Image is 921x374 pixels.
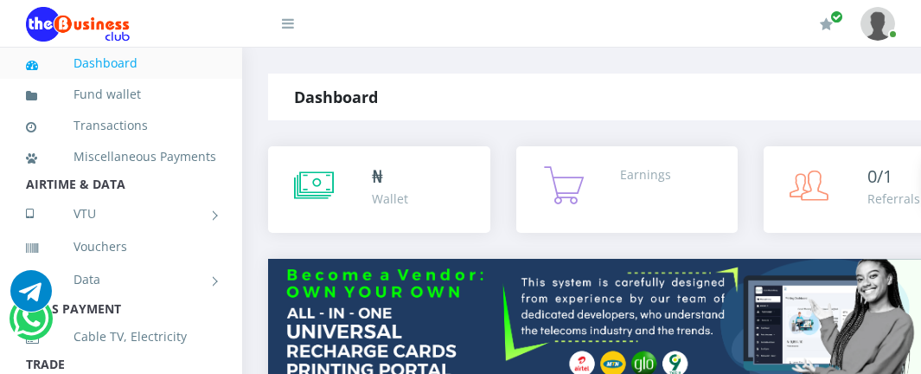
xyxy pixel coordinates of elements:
[10,283,52,312] a: Chat for support
[372,164,408,190] div: ₦
[13,311,48,339] a: Chat for support
[830,10,843,23] span: Renew/Upgrade Subscription
[620,165,671,184] div: Earnings
[867,164,892,188] span: 0/1
[516,146,739,233] a: Earnings
[26,74,216,114] a: Fund wallet
[26,227,216,267] a: Vouchers
[867,190,920,208] div: Referrals
[26,137,216,177] a: Miscellaneous Payments
[26,43,216,83] a: Dashboard
[268,146,490,233] a: ₦ Wallet
[372,190,408,208] div: Wallet
[294,87,378,107] strong: Dashboard
[26,317,216,357] a: Cable TV, Electricity
[820,17,833,31] i: Renew/Upgrade Subscription
[26,106,216,145] a: Transactions
[860,7,895,41] img: User
[26,258,216,301] a: Data
[26,192,216,235] a: VTU
[26,7,130,42] img: Logo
